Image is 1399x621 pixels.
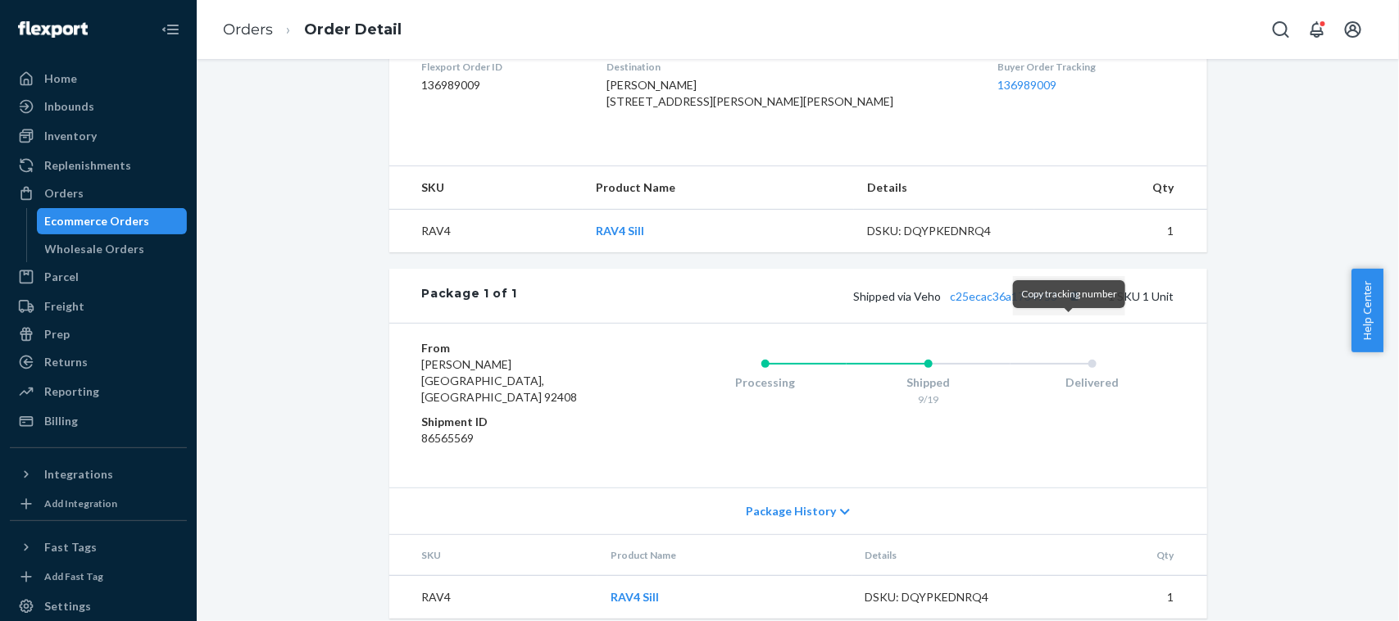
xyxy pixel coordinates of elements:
[854,166,1034,210] th: Details
[37,236,188,262] a: Wholesale Orders
[517,285,1174,306] div: 1 SKU 1 Unit
[45,213,150,229] div: Ecommerce Orders
[389,576,598,619] td: RAV4
[44,98,94,115] div: Inbounds
[44,383,99,400] div: Reporting
[422,60,581,74] dt: Flexport Order ID
[422,430,618,446] dd: 86565569
[422,340,618,356] dt: From
[746,503,836,519] span: Package History
[1011,374,1174,391] div: Delivered
[10,293,187,320] a: Freight
[1034,166,1207,210] th: Qty
[18,21,88,38] img: Flexport logo
[44,269,79,285] div: Parcel
[10,593,187,619] a: Settings
[37,208,188,234] a: Ecommerce Orders
[422,357,578,404] span: [PERSON_NAME][GEOGRAPHIC_DATA], [GEOGRAPHIC_DATA] 92408
[1301,13,1333,46] button: Open notifications
[44,185,84,202] div: Orders
[1265,13,1297,46] button: Open Search Box
[44,539,97,555] div: Fast Tags
[10,534,187,560] button: Fast Tags
[10,461,187,487] button: Integrations
[389,535,598,576] th: SKU
[10,123,187,149] a: Inventory
[1021,288,1117,300] span: Copy tracking number
[1032,576,1206,619] td: 1
[10,567,187,587] a: Add Fast Tag
[389,166,583,210] th: SKU
[684,374,847,391] div: Processing
[44,496,117,510] div: Add Integration
[44,157,131,174] div: Replenishments
[10,93,187,120] a: Inbounds
[10,66,187,92] a: Home
[847,374,1011,391] div: Shipped
[44,326,70,342] div: Prep
[44,598,91,614] div: Settings
[607,60,972,74] dt: Destination
[10,152,187,179] a: Replenishments
[45,241,145,257] div: Wholesale Orders
[223,20,273,39] a: Orders
[951,289,1058,303] a: c25ecac36a1734953
[44,413,78,429] div: Billing
[852,535,1033,576] th: Details
[422,285,518,306] div: Package 1 of 1
[583,166,854,210] th: Product Name
[867,223,1021,239] div: DSKU: DQYPKEDNRQ4
[304,20,402,39] a: Order Detail
[210,6,415,54] ol: breadcrumbs
[865,589,1020,605] div: DSKU: DQYPKEDNRQ4
[998,60,1174,74] dt: Buyer Order Tracking
[44,70,77,87] div: Home
[389,210,583,253] td: RAV4
[44,298,84,315] div: Freight
[998,78,1057,92] a: 136989009
[10,264,187,290] a: Parcel
[1034,210,1207,253] td: 1
[847,392,1011,406] div: 9/19
[154,13,187,46] button: Close Navigation
[422,414,618,430] dt: Shipment ID
[44,128,97,144] div: Inventory
[597,535,852,576] th: Product Name
[611,590,659,604] a: RAV4 Sill
[1337,13,1369,46] button: Open account menu
[10,378,187,405] a: Reporting
[854,289,1086,303] span: Shipped via Veho
[44,354,88,370] div: Returns
[10,408,187,434] a: Billing
[10,494,187,514] a: Add Integration
[10,321,187,347] a: Prep
[10,180,187,206] a: Orders
[10,349,187,375] a: Returns
[422,77,581,93] dd: 136989009
[1032,535,1206,576] th: Qty
[44,569,103,583] div: Add Fast Tag
[44,466,113,483] div: Integrations
[607,78,894,108] span: [PERSON_NAME] [STREET_ADDRESS][PERSON_NAME][PERSON_NAME]
[596,224,644,238] a: RAV4 Sill
[1351,269,1383,352] button: Help Center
